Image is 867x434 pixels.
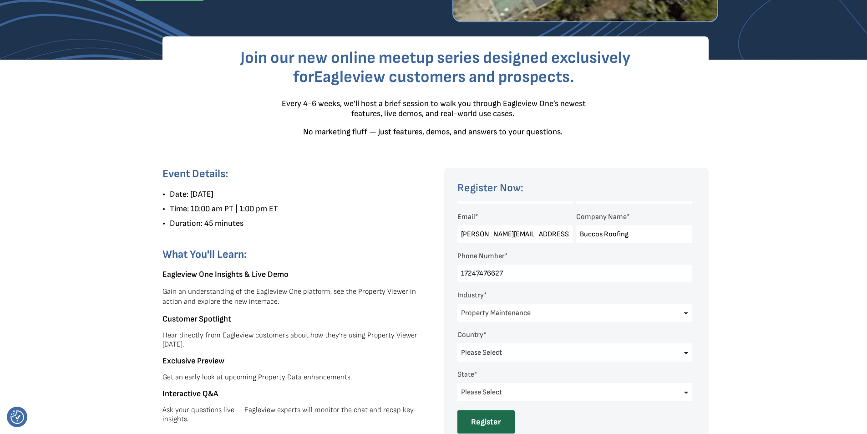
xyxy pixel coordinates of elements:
span: Register Now: [457,181,523,194]
span: . [187,414,189,423]
span: Join our new online meetup series designed exclusively for [240,48,630,87]
span: Email [457,213,475,221]
img: Revisit consent button [10,410,24,424]
span: Eagleview customers and prospects. [314,67,574,87]
span: Ask your questions live — Eagleview experts will monitor the chat and recap key insights [162,405,414,423]
span: Get an early look at upcoming Property Data enhancements. [162,373,352,381]
span: Duration: 45 minutes [170,219,243,228]
span: Exclusive Preview [162,356,224,365]
span: State [457,370,474,379]
span: Country [457,331,483,339]
span: Company Name [576,213,627,221]
input: Register [457,410,515,434]
span: Hear directly from Eagleview customers about how they’re using Property Viewer [DATE]. [162,331,417,348]
span: Time: 10:00 am PT | 1:00 pm ET [170,204,278,214]
span: Date: [DATE] [170,189,213,199]
span: Event Details: [162,167,228,180]
span: Customer Spotlight [162,314,231,323]
span: Gain an understanding of the Eagleview One platform, see the Property Viewer in action and explor... [162,287,416,306]
span: No marketing fluff — just features, demos, and answers to your questions. [303,127,563,136]
span: Eagleview One Insights & Live Demo [162,270,289,279]
span: Industry [457,291,484,300]
span: Every 4-6 weeks, we’ll host a brief session to walk you through Eagleview One’s newest features, ... [282,99,586,118]
span: What You'll Learn: [162,248,247,261]
span: Phone Number [457,252,505,260]
span: Interactive Q&A [162,388,218,398]
button: Consent Preferences [10,410,24,424]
